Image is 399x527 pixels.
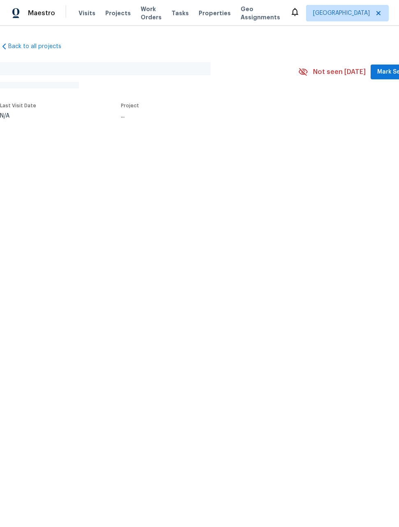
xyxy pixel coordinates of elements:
[121,103,139,108] span: Project
[79,9,95,17] span: Visits
[313,68,366,76] span: Not seen [DATE]
[199,9,231,17] span: Properties
[105,9,131,17] span: Projects
[241,5,280,21] span: Geo Assignments
[28,9,55,17] span: Maestro
[121,113,279,119] div: ...
[141,5,162,21] span: Work Orders
[172,10,189,16] span: Tasks
[313,9,370,17] span: [GEOGRAPHIC_DATA]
